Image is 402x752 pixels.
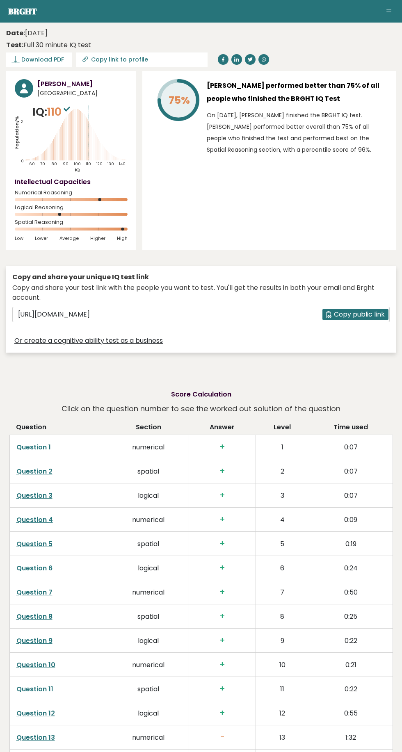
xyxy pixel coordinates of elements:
a: Brght [8,6,37,17]
td: 0:24 [309,556,393,580]
span: Spatial Reasoning [15,221,128,224]
h3: + [196,684,249,694]
a: Or create a cognitive ability test as a business [14,336,163,346]
h3: + [196,539,249,549]
button: Copy public link [322,309,388,320]
a: Question 7 [16,588,53,597]
td: 0:07 [309,459,393,483]
td: numerical [108,580,189,604]
td: 3 [256,483,309,508]
td: numerical [108,653,189,677]
tspan: 80 [52,161,57,166]
a: Question 6 [16,563,53,573]
td: 12 [256,701,309,725]
a: Question 13 [16,733,55,742]
td: 5 [256,532,309,556]
div: Full 30 minute IQ test [6,40,91,50]
h3: + [196,491,249,500]
a: Question 12 [16,709,55,718]
h3: + [196,636,249,645]
span: 110 [47,104,72,119]
p: On [DATE], [PERSON_NAME] finished the BRGHT IQ test. [PERSON_NAME] performed better overall than ... [207,109,387,155]
h3: + [196,612,249,621]
th: Level [256,422,309,435]
b: Test: [6,40,23,50]
div: Copy and share your unique IQ test link [12,272,390,282]
time: [DATE] [6,28,48,38]
p: Click on the question number to see the worked out solution of the question [62,401,340,416]
td: 0:55 [309,701,393,725]
td: spatial [108,459,189,483]
th: Answer [189,422,256,435]
span: Low [15,235,23,241]
td: logical [108,483,189,508]
td: 1 [256,435,309,459]
tspan: 0 [21,158,24,164]
tspan: 140 [119,161,126,166]
a: Question 4 [16,515,53,524]
tspan: 110 [86,161,91,166]
h3: + [196,709,249,718]
h4: Intellectual Capacities [15,177,128,187]
tspan: 100 [74,161,81,166]
h3: - [196,733,249,742]
a: Question 5 [16,539,53,549]
tspan: 75% [169,93,190,107]
td: numerical [108,508,189,532]
td: numerical [108,725,189,750]
tspan: 130 [108,161,114,166]
tspan: 1 [21,139,23,144]
td: 0:25 [309,604,393,629]
td: logical [108,701,189,725]
p: IQ: [32,104,72,120]
h3: + [196,660,249,670]
th: Question [9,422,108,435]
a: Question 3 [16,491,53,500]
tspan: 120 [97,161,103,166]
td: 11 [256,677,309,701]
td: 0:22 [309,677,393,701]
tspan: 60 [29,161,35,166]
td: 13 [256,725,309,750]
td: 9 [256,629,309,653]
span: Logical Reasoning [15,206,128,209]
td: 0:22 [309,629,393,653]
a: Download PDF [6,52,72,67]
button: Toggle navigation [384,7,394,16]
td: 0:07 [309,483,393,508]
h3: + [196,467,249,476]
h3: + [196,563,249,573]
span: Lower [35,235,48,241]
td: 0:21 [309,653,393,677]
th: Time used [309,422,393,435]
td: 1:32 [309,725,393,750]
td: logical [108,629,189,653]
th: Section [108,422,189,435]
tspan: 90 [63,161,69,166]
a: Question 1 [16,442,51,452]
a: Question 11 [16,684,53,694]
h3: [PERSON_NAME] performed better than 75% of all people who finished the BRGHT IQ Test [207,79,387,105]
h3: + [196,515,249,524]
td: 0:09 [309,508,393,532]
div: Copy and share your test link with the people you want to test. You'll get the results in both yo... [12,283,390,303]
span: High [117,235,128,241]
tspan: Population/% [14,116,20,150]
a: Question 10 [16,660,55,670]
h2: Score Calculation [171,390,231,399]
td: 0:50 [309,580,393,604]
td: 7 [256,580,309,604]
a: Question 8 [16,612,53,621]
td: spatial [108,604,189,629]
td: 4 [256,508,309,532]
span: Copy public link [334,310,385,319]
b: Date: [6,28,25,38]
td: spatial [108,532,189,556]
h3: [PERSON_NAME] [37,79,128,89]
td: spatial [108,677,189,701]
h3: + [196,588,249,597]
tspan: 2 [21,119,23,124]
td: 0:07 [309,435,393,459]
span: Numerical Reasoning [15,191,128,194]
td: 6 [256,556,309,580]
